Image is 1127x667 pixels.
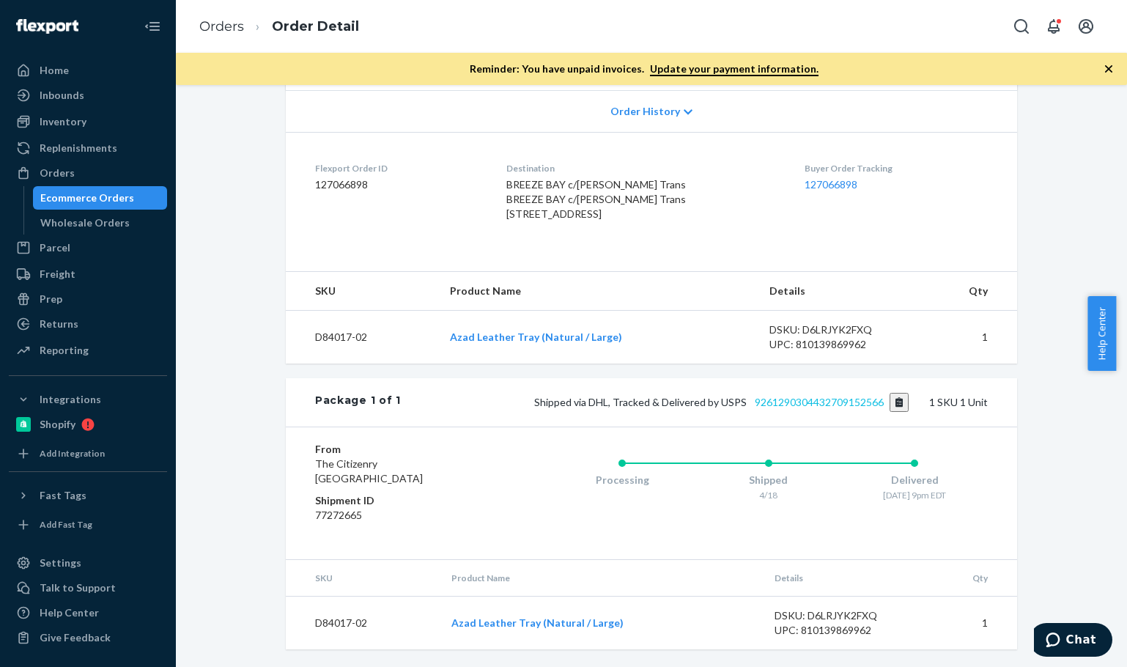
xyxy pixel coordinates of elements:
[775,623,912,638] div: UPC: 810139869962
[506,162,781,174] dt: Destination
[199,18,244,34] a: Orders
[841,489,988,501] div: [DATE] 9pm EDT
[890,393,909,412] button: Copy tracking number
[450,331,622,343] a: Azad Leather Tray (Natural / Large)
[841,473,988,487] div: Delivered
[805,178,857,191] a: 127066898
[919,311,1017,364] td: 1
[188,5,371,48] ol: breadcrumbs
[138,12,167,41] button: Close Navigation
[1007,12,1036,41] button: Open Search Box
[33,186,168,210] a: Ecommerce Orders
[40,166,75,180] div: Orders
[40,556,81,570] div: Settings
[805,162,988,174] dt: Buyer Order Tracking
[775,608,912,623] div: DSKU: D6LRJYK2FXQ
[9,484,167,507] button: Fast Tags
[315,177,483,192] dd: 127066898
[924,560,1017,597] th: Qty
[33,211,168,235] a: Wholesale Orders
[549,473,695,487] div: Processing
[9,84,167,107] a: Inbounds
[506,178,686,220] span: BREEZE BAY c/[PERSON_NAME] Trans BREEZE BAY c/[PERSON_NAME] Trans [STREET_ADDRESS]
[315,457,423,484] span: The Citizenry [GEOGRAPHIC_DATA]
[315,442,490,457] dt: From
[1087,296,1116,371] button: Help Center
[769,337,907,352] div: UPC: 810139869962
[40,88,84,103] div: Inbounds
[695,473,842,487] div: Shipped
[9,339,167,362] a: Reporting
[315,162,483,174] dt: Flexport Order ID
[40,392,101,407] div: Integrations
[9,262,167,286] a: Freight
[286,311,438,364] td: D84017-02
[286,560,440,597] th: SKU
[763,560,924,597] th: Details
[40,581,116,595] div: Talk to Support
[40,518,92,531] div: Add Fast Tag
[286,272,438,311] th: SKU
[9,551,167,575] a: Settings
[470,62,819,76] p: Reminder: You have unpaid invoices.
[40,191,134,205] div: Ecommerce Orders
[40,630,111,645] div: Give Feedback
[924,597,1017,650] td: 1
[401,393,988,412] div: 1 SKU 1 Unit
[9,576,167,600] button: Talk to Support
[315,508,490,523] dd: 77272665
[9,161,167,185] a: Orders
[40,447,105,460] div: Add Integration
[440,560,763,597] th: Product Name
[9,413,167,436] a: Shopify
[315,393,401,412] div: Package 1 of 1
[16,19,78,34] img: Flexport logo
[1039,12,1068,41] button: Open notifications
[919,272,1017,311] th: Qty
[315,493,490,508] dt: Shipment ID
[758,272,919,311] th: Details
[1071,12,1101,41] button: Open account menu
[9,388,167,411] button: Integrations
[650,62,819,76] a: Update your payment information.
[9,312,167,336] a: Returns
[451,616,624,629] a: Azad Leather Tray (Natural / Large)
[9,110,167,133] a: Inventory
[40,292,62,306] div: Prep
[40,267,75,281] div: Freight
[272,18,359,34] a: Order Detail
[1034,623,1112,660] iframe: Opens a widget where you can chat to one of our agents
[9,59,167,82] a: Home
[9,287,167,311] a: Prep
[755,396,884,408] a: 9261290304432709152566
[9,236,167,259] a: Parcel
[9,442,167,465] a: Add Integration
[438,272,758,311] th: Product Name
[40,141,117,155] div: Replenishments
[40,114,86,129] div: Inventory
[40,417,75,432] div: Shopify
[40,215,130,230] div: Wholesale Orders
[9,601,167,624] a: Help Center
[40,343,89,358] div: Reporting
[610,104,680,119] span: Order History
[286,597,440,650] td: D84017-02
[534,396,909,408] span: Shipped via DHL, Tracked & Delivered by USPS
[9,136,167,160] a: Replenishments
[9,626,167,649] button: Give Feedback
[40,63,69,78] div: Home
[40,605,99,620] div: Help Center
[40,240,70,255] div: Parcel
[9,513,167,537] a: Add Fast Tag
[769,323,907,337] div: DSKU: D6LRJYK2FXQ
[40,317,78,331] div: Returns
[40,488,86,503] div: Fast Tags
[695,489,842,501] div: 4/18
